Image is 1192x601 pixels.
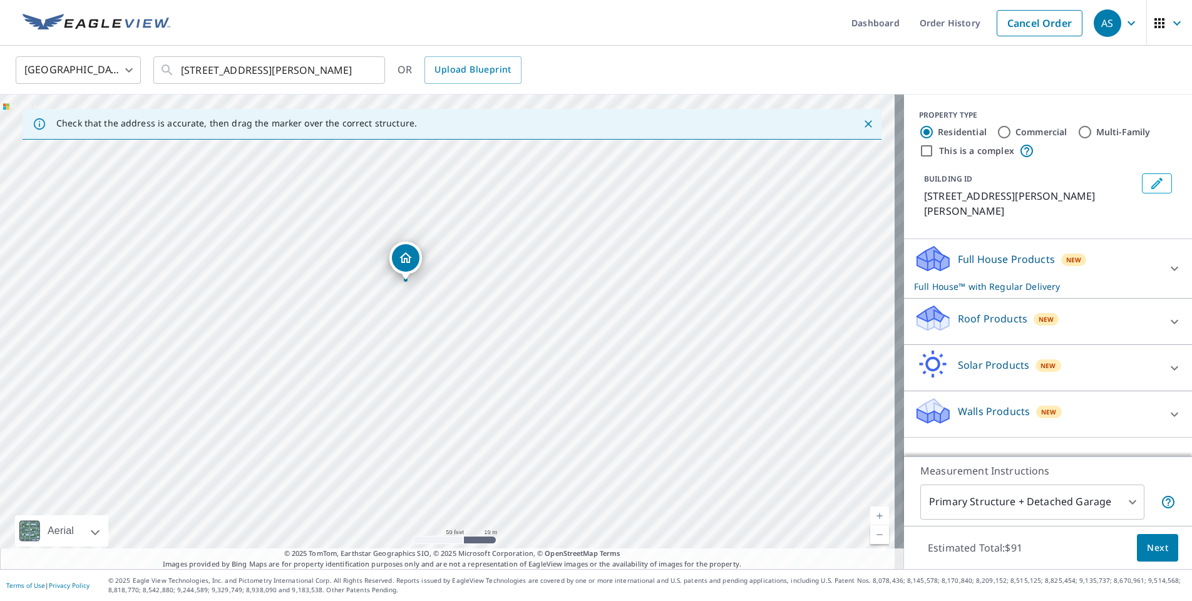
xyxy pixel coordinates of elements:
img: EV Logo [23,14,170,33]
div: Solar ProductsNew [914,350,1182,386]
label: Commercial [1015,126,1067,138]
label: This is a complex [939,145,1014,157]
p: © 2025 Eagle View Technologies, Inc. and Pictometry International Corp. All Rights Reserved. Repo... [108,576,1186,595]
span: © 2025 TomTom, Earthstar Geographics SIO, © 2025 Microsoft Corporation, © [284,548,620,559]
span: New [1041,407,1057,417]
span: New [1066,255,1082,265]
span: New [1040,361,1056,371]
div: Full House ProductsNewFull House™ with Regular Delivery [914,244,1182,293]
p: Check that the address is accurate, then drag the marker over the correct structure. [56,118,417,129]
p: Full House Products [958,252,1055,267]
input: Search by address or latitude-longitude [181,53,359,88]
p: [STREET_ADDRESS][PERSON_NAME][PERSON_NAME] [924,188,1137,218]
a: Terms of Use [6,581,45,590]
div: [GEOGRAPHIC_DATA] [16,53,141,88]
span: Upload Blueprint [434,62,511,78]
p: Measurement Instructions [920,463,1176,478]
p: Roof Products [958,311,1027,326]
span: New [1039,314,1054,324]
a: OpenStreetMap [545,548,597,558]
p: Solar Products [958,357,1029,372]
button: Close [860,116,876,132]
div: AS [1094,9,1121,37]
span: Your report will include the primary structure and a detached garage if one exists. [1161,495,1176,510]
div: PROPERTY TYPE [919,110,1177,121]
div: Aerial [44,515,78,547]
a: Privacy Policy [49,581,90,590]
label: Residential [938,126,987,138]
div: Roof ProductsNew [914,304,1182,339]
span: Next [1147,540,1168,556]
p: Estimated Total: $91 [918,534,1032,562]
div: Walls ProductsNew [914,396,1182,432]
div: Dropped pin, building 1, Residential property, 3465 CARMICHAEL RD NANAIMO BC V9P9G5 [389,242,422,280]
p: Walls Products [958,404,1030,419]
button: Next [1137,534,1178,562]
label: Multi-Family [1096,126,1151,138]
a: Terms [600,548,620,558]
div: Primary Structure + Detached Garage [920,485,1144,520]
p: Full House™ with Regular Delivery [914,280,1159,293]
a: Upload Blueprint [424,56,521,84]
div: OR [398,56,521,84]
a: Current Level 19, Zoom In [870,506,889,525]
p: BUILDING ID [924,173,972,184]
a: Current Level 19, Zoom Out [870,525,889,544]
p: | [6,582,90,589]
a: Cancel Order [997,10,1082,36]
button: Edit building 1 [1142,173,1172,193]
div: Aerial [15,515,108,547]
